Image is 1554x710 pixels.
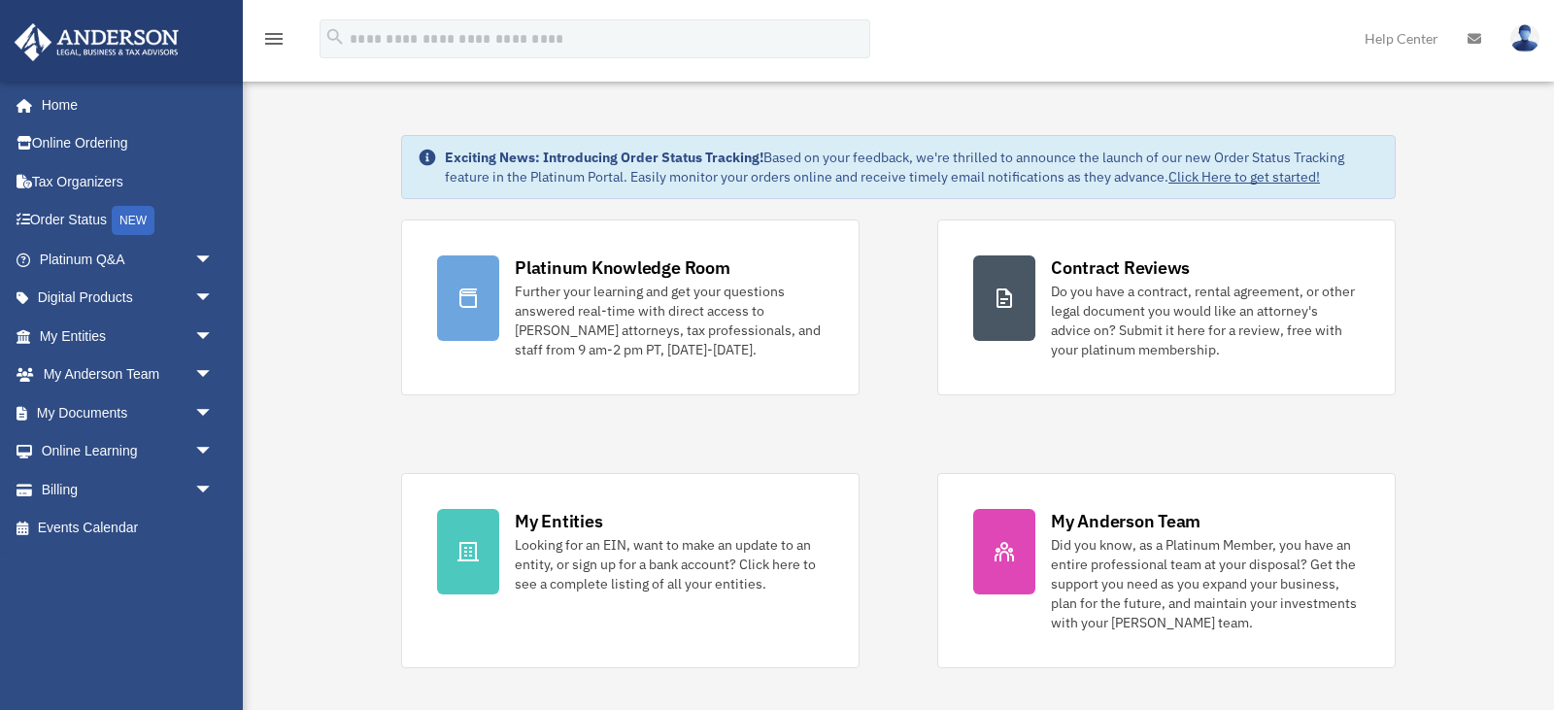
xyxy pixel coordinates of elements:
[1510,24,1539,52] img: User Pic
[401,220,860,395] a: Platinum Knowledge Room Further your learning and get your questions answered real-time with dire...
[937,220,1396,395] a: Contract Reviews Do you have a contract, rental agreement, or other legal document you would like...
[194,432,233,472] span: arrow_drop_down
[194,393,233,433] span: arrow_drop_down
[9,23,185,61] img: Anderson Advisors Platinum Portal
[14,355,243,394] a: My Anderson Teamarrow_drop_down
[1051,255,1190,280] div: Contract Reviews
[14,317,243,355] a: My Entitiesarrow_drop_down
[1168,168,1320,186] a: Click Here to get started!
[515,282,824,359] div: Further your learning and get your questions answered real-time with direct access to [PERSON_NAM...
[445,149,763,166] strong: Exciting News: Introducing Order Status Tracking!
[194,317,233,356] span: arrow_drop_down
[14,393,243,432] a: My Documentsarrow_drop_down
[515,255,730,280] div: Platinum Knowledge Room
[14,432,243,471] a: Online Learningarrow_drop_down
[937,473,1396,668] a: My Anderson Team Did you know, as a Platinum Member, you have an entire professional team at your...
[515,509,602,533] div: My Entities
[14,162,243,201] a: Tax Organizers
[324,26,346,48] i: search
[401,473,860,668] a: My Entities Looking for an EIN, want to make an update to an entity, or sign up for a bank accoun...
[14,509,243,548] a: Events Calendar
[1051,535,1360,632] div: Did you know, as a Platinum Member, you have an entire professional team at your disposal? Get th...
[14,279,243,318] a: Digital Productsarrow_drop_down
[194,470,233,510] span: arrow_drop_down
[14,470,243,509] a: Billingarrow_drop_down
[14,201,243,241] a: Order StatusNEW
[1051,282,1360,359] div: Do you have a contract, rental agreement, or other legal document you would like an attorney's ad...
[262,27,286,51] i: menu
[14,240,243,279] a: Platinum Q&Aarrow_drop_down
[112,206,154,235] div: NEW
[194,279,233,319] span: arrow_drop_down
[515,535,824,593] div: Looking for an EIN, want to make an update to an entity, or sign up for a bank account? Click her...
[445,148,1379,186] div: Based on your feedback, we're thrilled to announce the launch of our new Order Status Tracking fe...
[194,355,233,395] span: arrow_drop_down
[14,85,233,124] a: Home
[194,240,233,280] span: arrow_drop_down
[262,34,286,51] a: menu
[14,124,243,163] a: Online Ordering
[1051,509,1200,533] div: My Anderson Team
